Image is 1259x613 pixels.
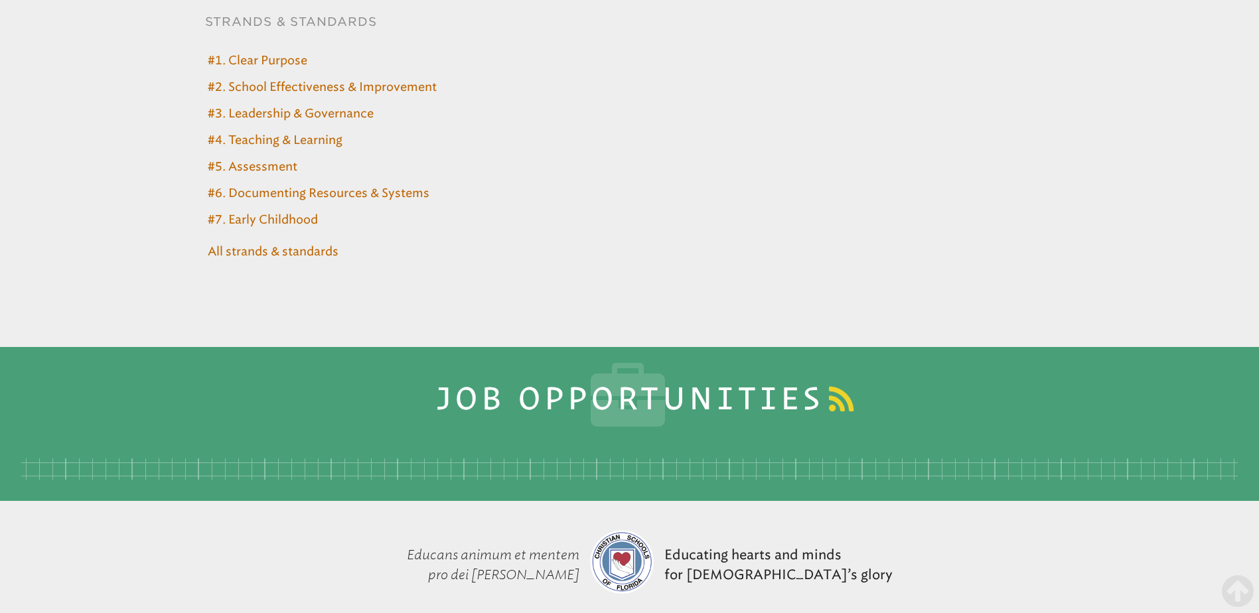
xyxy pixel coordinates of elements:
a: #5. Assessment [205,158,300,176]
a: #2. School Effectiveness & Improvement [205,78,439,96]
a: #4. Teaching & Learning [205,131,345,149]
a: #1. Clear Purpose [205,52,310,70]
a: #3. Leadership & Governance [205,105,376,123]
h1: Job Opportunities [289,389,971,437]
h2: Strands & Standards [205,9,763,34]
img: csf-logo-web-colors.png [590,530,654,594]
a: All strands & standards [205,243,341,261]
a: #7. Early Childhood [205,211,321,229]
a: #6. Documenting Resources & Systems [205,184,432,202]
